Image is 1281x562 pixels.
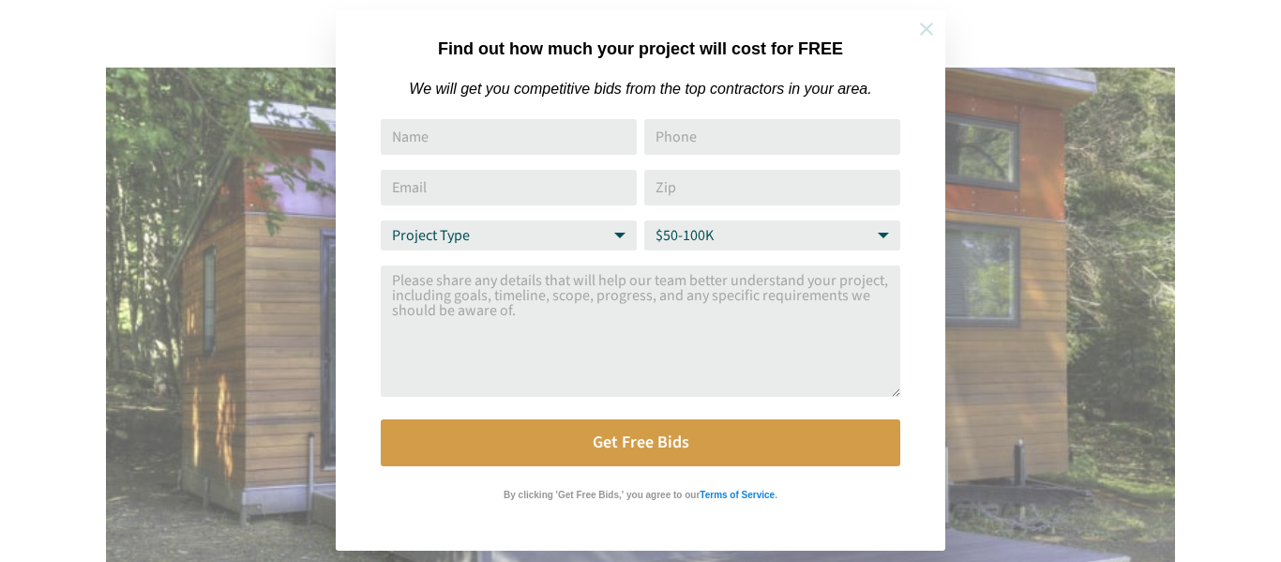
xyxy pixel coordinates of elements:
[775,490,777,500] strong: .
[700,490,775,500] strong: Terms of Service
[381,266,900,397] textarea: Comment or Message
[644,119,900,155] input: Phone
[409,81,871,97] em: We will get you competitive bids from the top contractors in your area.
[644,220,900,251] select: Budget Range
[504,490,700,500] strong: By clicking 'Get Free Bids,' you agree to our
[381,419,900,466] button: Get Free Bids
[644,170,900,205] input: Zip
[381,119,637,155] input: Name
[381,170,637,205] input: Email Address
[381,220,637,251] select: Project Type
[438,39,843,58] strong: Find out how much your project will cost for FREE
[700,485,775,501] a: Terms of Service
